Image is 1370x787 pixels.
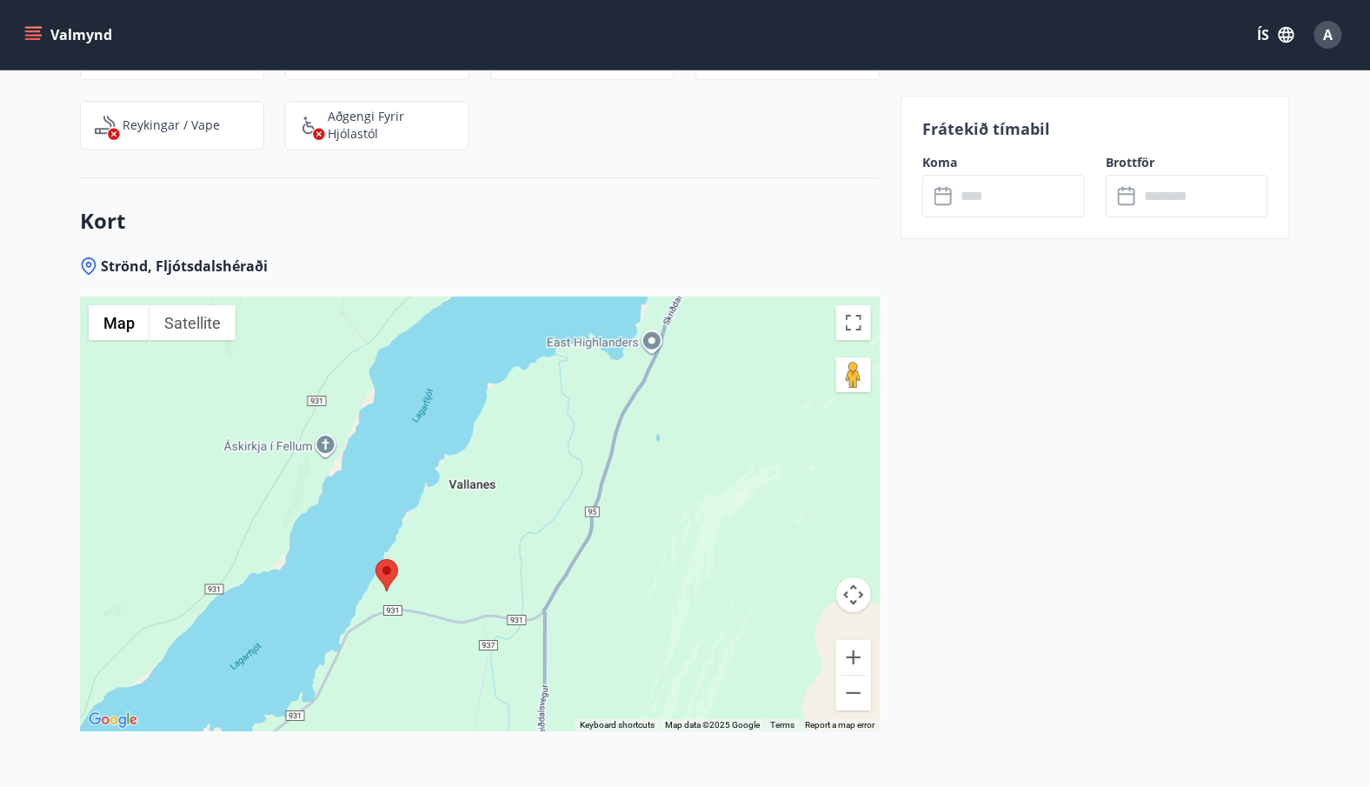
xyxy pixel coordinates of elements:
[84,709,142,731] img: Google
[1307,14,1349,56] button: A
[328,108,455,143] p: Aðgengi fyrir hjólastól
[770,720,795,730] a: Terms (opens in new tab)
[805,720,875,730] a: Report a map error
[300,115,321,136] img: 8IYIKVZQyRlUC6HQIIUSdjpPGRncJsz2RzLgWvp4.svg
[665,720,760,730] span: Map data ©2025 Google
[1106,154,1268,171] label: Brottför
[1248,19,1304,50] button: ÍS
[101,257,268,276] span: Strönd, Fljótsdalshéraði
[84,709,142,731] a: Open this area in Google Maps (opens a new window)
[922,117,1268,140] p: Frátekið tímabil
[21,19,119,50] button: menu
[89,305,150,340] button: Show street map
[836,305,871,340] button: Toggle fullscreen view
[836,577,871,612] button: Map camera controls
[1324,25,1333,44] span: A
[80,206,880,236] h3: Kort
[836,640,871,675] button: Zoom in
[836,357,871,392] button: Drag Pegman onto the map to open Street View
[150,305,236,340] button: Show satellite imagery
[580,719,655,731] button: Keyboard shortcuts
[922,154,1085,171] label: Koma
[836,676,871,710] button: Zoom out
[123,117,220,134] p: Reykingar / Vape
[95,115,116,136] img: QNIUl6Cv9L9rHgMXwuzGLuiJOj7RKqxk9mBFPqjq.svg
